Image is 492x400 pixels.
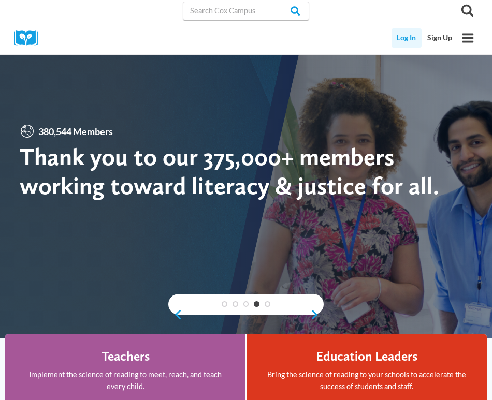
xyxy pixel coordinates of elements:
a: 1 [222,301,227,307]
nav: Secondary Mobile Navigation [392,28,458,48]
p: Implement the science of reading to meet, reach, and teach every child. [19,368,231,392]
p: Bring the science of reading to your schools to accelerate the success of students and staff. [261,368,473,392]
img: Cox Campus [14,30,45,46]
a: 2 [233,301,238,307]
input: Search Cox Campus [183,2,309,20]
a: 4 [254,301,259,307]
a: 3 [243,301,249,307]
a: Sign Up [422,28,458,48]
div: Thank you to our 375,000+ members working toward literacy & justice for all. [20,142,472,200]
a: previous [168,309,182,320]
a: 5 [265,301,270,307]
h4: Education Leaders [316,348,417,364]
a: next [310,309,324,320]
h4: Teachers [102,348,150,364]
span: 380,544 Members [35,124,117,139]
a: Log In [392,28,422,48]
div: content slider buttons [168,304,324,325]
button: Open menu [458,28,478,48]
